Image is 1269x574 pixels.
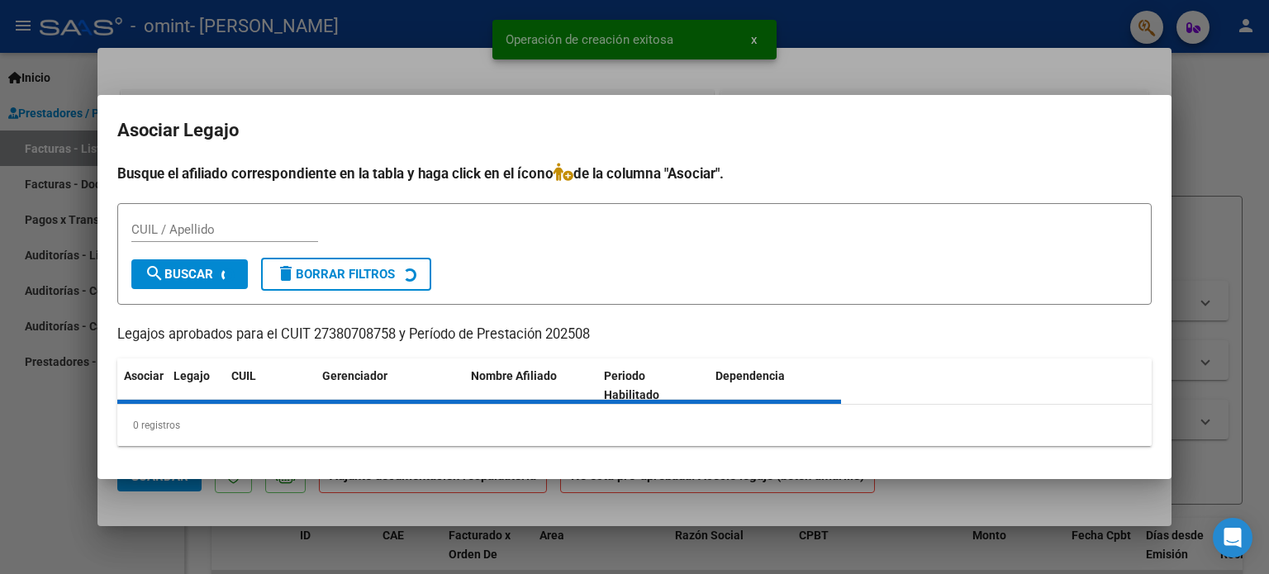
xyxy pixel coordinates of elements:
[145,267,213,282] span: Buscar
[173,369,210,382] span: Legajo
[604,369,659,401] span: Periodo Habilitado
[167,358,225,413] datatable-header-cell: Legajo
[117,115,1152,146] h2: Asociar Legajo
[276,263,296,283] mat-icon: delete
[1213,518,1252,557] div: Open Intercom Messenger
[124,369,164,382] span: Asociar
[464,358,597,413] datatable-header-cell: Nombre Afiliado
[597,358,709,413] datatable-header-cell: Periodo Habilitado
[117,325,1152,345] p: Legajos aprobados para el CUIT 27380708758 y Período de Prestación 202508
[276,267,395,282] span: Borrar Filtros
[709,358,842,413] datatable-header-cell: Dependencia
[117,163,1152,184] h4: Busque el afiliado correspondiente en la tabla y haga click en el ícono de la columna "Asociar".
[131,259,248,289] button: Buscar
[471,369,557,382] span: Nombre Afiliado
[715,369,785,382] span: Dependencia
[117,405,1152,446] div: 0 registros
[231,369,256,382] span: CUIL
[225,358,316,413] datatable-header-cell: CUIL
[322,369,387,382] span: Gerenciador
[145,263,164,283] mat-icon: search
[316,358,464,413] datatable-header-cell: Gerenciador
[117,358,167,413] datatable-header-cell: Asociar
[261,258,431,291] button: Borrar Filtros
